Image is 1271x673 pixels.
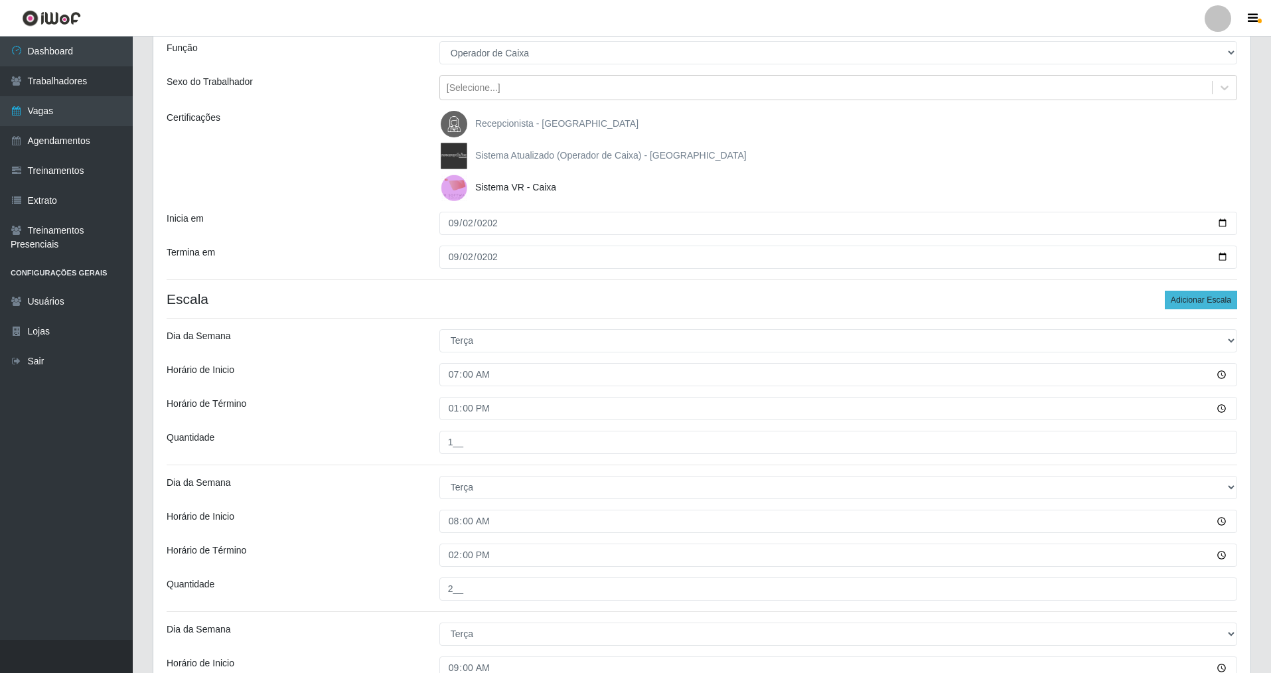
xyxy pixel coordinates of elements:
label: Horário de Inicio [167,656,234,670]
span: Recepcionista - [GEOGRAPHIC_DATA] [475,118,638,129]
input: 00/00/0000 [439,246,1237,269]
input: 00:00 [439,544,1237,567]
label: Função [167,41,198,55]
span: Sistema Atualizado (Operador de Caixa) - [GEOGRAPHIC_DATA] [475,150,747,161]
label: Inicia em [167,212,204,226]
img: CoreUI Logo [22,10,81,27]
label: Dia da Semana [167,476,231,490]
label: Horário de Término [167,544,246,558]
input: 00:00 [439,397,1237,420]
label: Dia da Semana [167,329,231,343]
h4: Escala [167,291,1237,307]
label: Horário de Inicio [167,510,234,524]
label: Certificações [167,111,220,125]
label: Quantidade [167,577,214,591]
input: 00:00 [439,363,1237,386]
img: Sistema Atualizado (Operador de Caixa) - Nova Republica [441,143,473,169]
div: [Selecione...] [447,81,500,95]
input: Informe a quantidade... [439,431,1237,454]
input: Informe a quantidade... [439,577,1237,601]
label: Termina em [167,246,215,260]
img: Sistema VR - Caixa [441,175,473,201]
button: Adicionar Escala [1165,291,1237,309]
img: Recepcionista - Nova República [441,111,473,137]
label: Sexo do Trabalhador [167,75,253,89]
label: Horário de Término [167,397,246,411]
label: Horário de Inicio [167,363,234,377]
label: Quantidade [167,431,214,445]
input: 00/00/0000 [439,212,1237,235]
label: Dia da Semana [167,623,231,636]
span: Sistema VR - Caixa [475,182,556,192]
input: 00:00 [439,510,1237,533]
